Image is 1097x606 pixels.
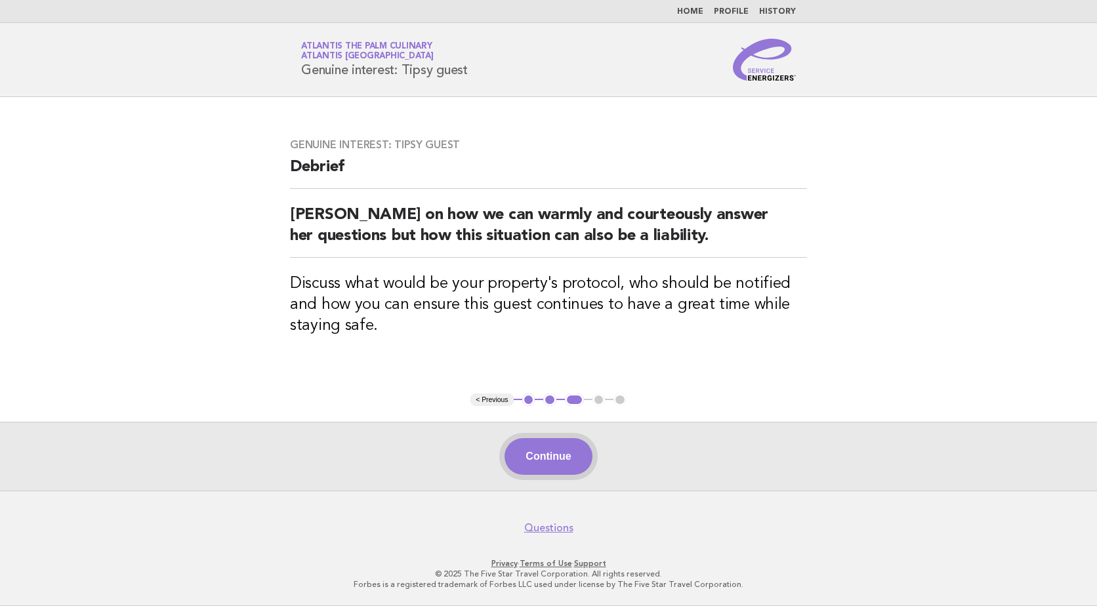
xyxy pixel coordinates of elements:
p: · · [147,558,950,569]
h1: Genuine interest: Tipsy guest [301,43,468,77]
a: Privacy [491,559,518,568]
img: Service Energizers [733,39,796,81]
a: Atlantis The Palm CulinaryAtlantis [GEOGRAPHIC_DATA] [301,42,434,60]
h3: Genuine interest: Tipsy guest [290,138,807,151]
button: 2 [543,394,556,407]
span: Atlantis [GEOGRAPHIC_DATA] [301,52,434,61]
h2: [PERSON_NAME] on how we can warmly and courteously answer her questions but how this situation ca... [290,205,807,258]
a: Home [677,8,703,16]
p: © 2025 The Five Star Travel Corporation. All rights reserved. [147,569,950,579]
h2: Debrief [290,157,807,189]
button: 1 [522,394,535,407]
a: Support [574,559,606,568]
p: Forbes is a registered trademark of Forbes LLC used under license by The Five Star Travel Corpora... [147,579,950,590]
a: History [759,8,796,16]
a: Questions [524,521,573,535]
a: Terms of Use [520,559,572,568]
button: 3 [565,394,584,407]
h3: Discuss what would be your property's protocol, who should be notified and how you can ensure thi... [290,273,807,336]
button: Continue [505,438,592,475]
a: Profile [714,8,749,16]
button: < Previous [470,394,513,407]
